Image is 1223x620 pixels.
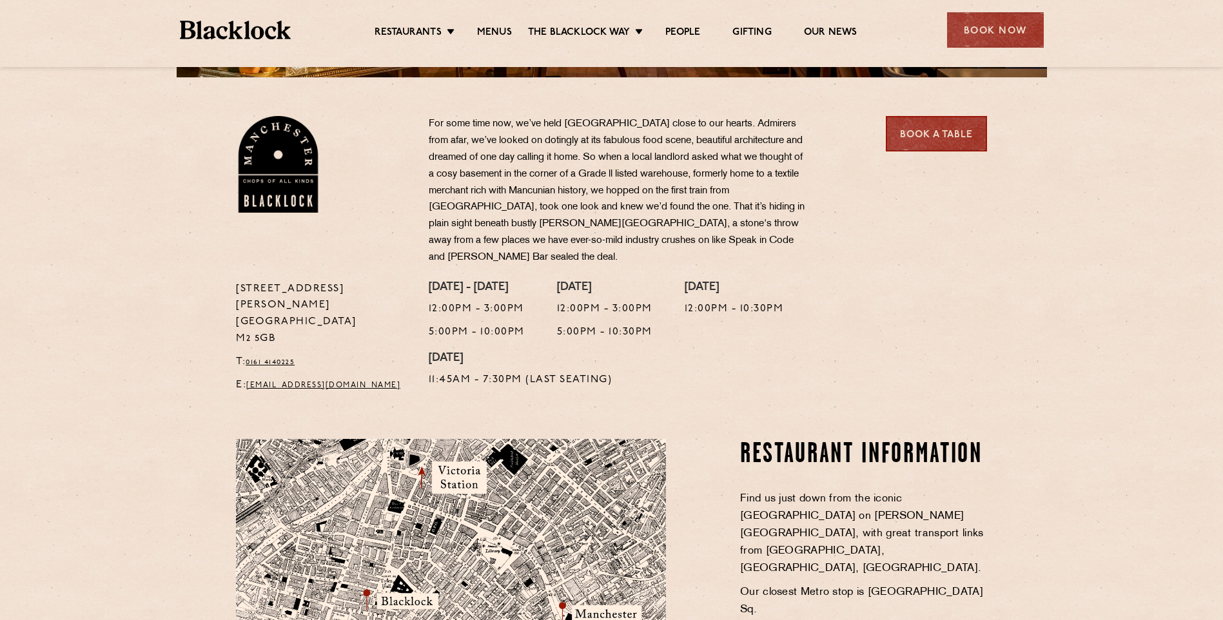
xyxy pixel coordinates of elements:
a: Our News [804,26,857,41]
h4: [DATE] - [DATE] [429,281,525,295]
a: The Blacklock Way [528,26,630,41]
p: 11:45am - 7:30pm (Last Seating) [429,372,612,389]
p: For some time now, we’ve held [GEOGRAPHIC_DATA] close to our hearts. Admirers from afar, we’ve lo... [429,116,809,266]
span: Find us just down from the iconic [GEOGRAPHIC_DATA] on [PERSON_NAME][GEOGRAPHIC_DATA], with great... [740,494,984,574]
a: 0161 4140225 [246,358,295,366]
img: BL_Textured_Logo-footer-cropped.svg [180,21,291,39]
a: [EMAIL_ADDRESS][DOMAIN_NAME] [246,382,400,389]
img: BL_Manchester_Logo-bleed.png [236,116,320,213]
a: Gifting [732,26,771,41]
p: 12:00pm - 3:00pm [429,301,525,318]
h2: Restaurant Information [740,439,987,471]
p: 12:00pm - 10:30pm [685,301,784,318]
p: 12:00pm - 3:00pm [557,301,652,318]
h4: [DATE] [685,281,784,295]
p: [STREET_ADDRESS][PERSON_NAME] [GEOGRAPHIC_DATA] M2 5GB [236,281,409,348]
div: Book Now [947,12,1044,48]
p: 5:00pm - 10:00pm [429,324,525,341]
a: People [665,26,700,41]
a: Book a Table [886,116,987,151]
p: T: [236,354,409,371]
p: E: [236,377,409,394]
a: Restaurants [375,26,442,41]
p: 5:00pm - 10:30pm [557,324,652,341]
span: Our closest Metro stop is [GEOGRAPHIC_DATA] Sq. [740,587,983,615]
h4: [DATE] [429,352,612,366]
h4: [DATE] [557,281,652,295]
a: Menus [477,26,512,41]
